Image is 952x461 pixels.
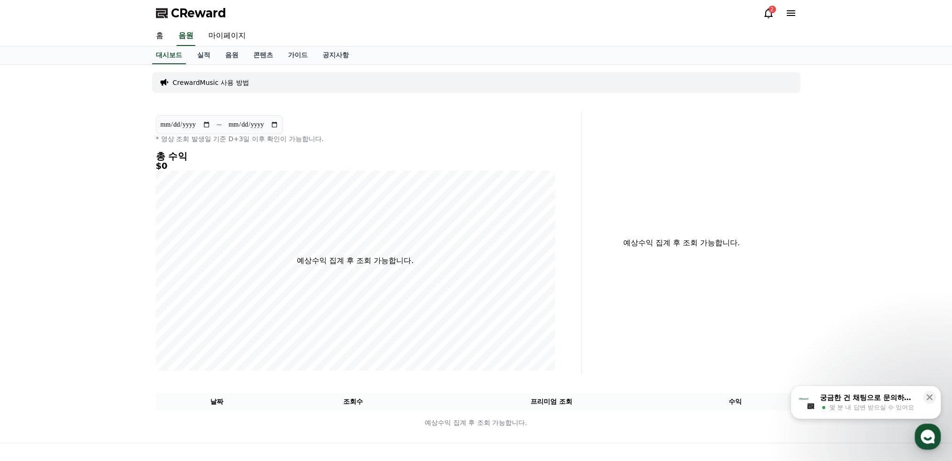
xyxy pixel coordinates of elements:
[201,26,253,46] a: 마이페이지
[768,6,776,13] div: 2
[280,46,315,64] a: 가이드
[156,161,555,171] h5: $0
[216,119,222,130] p: ~
[674,393,797,410] th: 수익
[30,311,35,319] span: 홈
[156,134,555,144] p: * 영상 조회 발생일 기준 D+3일 이후 확인이 가능합니다.
[278,393,428,410] th: 조회수
[156,418,796,428] p: 예상수익 집계 후 조회 가능합니다.
[763,8,774,19] a: 2
[218,46,246,64] a: 음원
[297,255,413,266] p: 예상수익 집계 후 조회 가능합니다.
[86,312,97,319] span: 대화
[246,46,280,64] a: 콘텐츠
[315,46,356,64] a: 공지사항
[152,46,186,64] a: 대시보드
[3,297,62,321] a: 홈
[148,26,171,46] a: 홈
[121,297,180,321] a: 설정
[177,26,195,46] a: 음원
[190,46,218,64] a: 실적
[62,297,121,321] a: 대화
[156,6,226,21] a: CReward
[156,393,278,410] th: 날짜
[156,151,555,161] h4: 총 수익
[173,78,249,87] a: CrewardMusic 사용 방법
[145,311,156,319] span: 설정
[171,6,226,21] span: CReward
[428,393,674,410] th: 프리미엄 조회
[589,237,774,249] p: 예상수익 집계 후 조회 가능합니다.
